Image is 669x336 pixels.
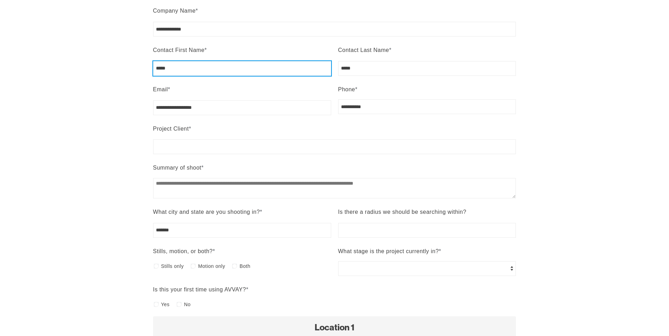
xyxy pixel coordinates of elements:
[338,99,516,114] input: Phone*
[153,178,516,198] textarea: Summary of shoot*
[338,61,516,76] input: Contact Last Name*
[153,47,205,53] span: Contact First Name
[153,286,246,292] span: Is this your first time using AVVAY?
[177,302,182,307] input: No
[232,264,237,269] input: Both
[161,299,170,309] span: Yes
[153,126,189,132] span: Project Client
[153,223,331,238] input: What city and state are you shooting in?*
[338,47,389,53] span: Contact Last Name
[184,299,191,309] span: No
[153,86,168,92] span: Email
[338,86,355,92] span: Phone
[198,261,225,271] span: Motion only
[338,223,516,238] input: Is there a radius we should be searching within?
[153,248,213,254] span: Stills, motion, or both?
[153,165,202,171] span: Summary of shoot
[161,261,184,271] span: Stills only
[153,209,260,215] span: What city and state are you shooting in?
[160,323,509,332] h2: Location 1
[153,139,516,154] input: Project Client*
[153,8,196,14] span: Company Name
[338,261,516,276] select: What stage is the project currently in?*
[153,100,331,115] input: Email*
[338,248,439,254] span: What stage is the project currently in?
[153,22,516,37] input: Company Name*
[154,264,159,269] input: Stills only
[153,61,331,76] input: Contact First Name*
[154,302,159,307] input: Yes
[338,209,466,215] span: Is there a radius we should be searching within?
[240,261,250,271] span: Both
[191,264,196,269] input: Motion only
